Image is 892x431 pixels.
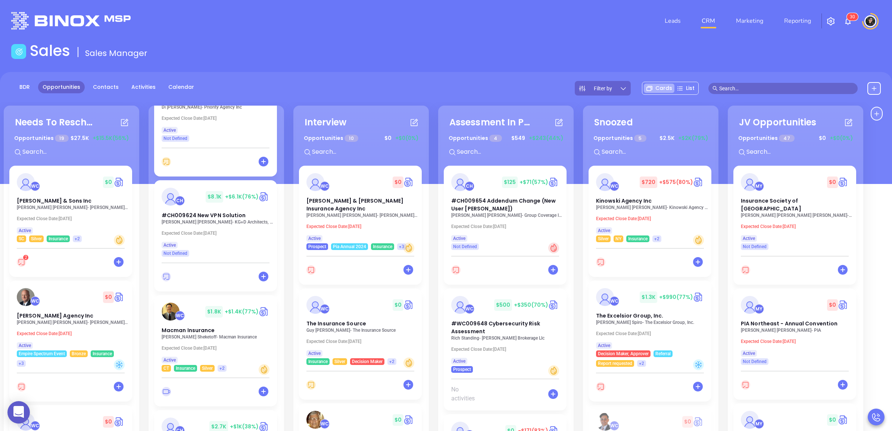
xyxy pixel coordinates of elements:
[719,84,854,93] input: Search…
[746,147,858,157] input: Search...
[733,166,858,288] div: profileMegan Youmans$0Circle dollarInsurance Society of [GEOGRAPHIC_DATA][PERSON_NAME] [PERSON_NA...
[320,304,330,314] div: Walter Contreras
[205,306,223,318] span: $ 1.8K
[308,243,326,251] span: Prospect
[826,17,835,26] img: iconSetting
[444,288,568,414] div: profileWalter Contreras$500+$350(70%)Circle dollar#WC009648 Cybersecurity Risk AssessmentRich Sta...
[509,132,527,144] span: $ 549
[589,281,713,405] div: profileWalter Contreras$1.3K+$990(77%)Circle dollarThe Excelsior Group, Inc.[PERSON_NAME] Spiro- ...
[259,364,269,375] div: Warm
[306,328,418,333] p: Guy Furay - The Insurance Source
[529,134,563,142] span: +$243 (44%)
[31,235,42,243] span: Silver
[609,296,619,306] div: Walter Contreras
[75,235,80,243] span: +2
[393,299,403,311] span: $ 0
[163,126,176,134] span: Active
[743,234,755,243] span: Active
[9,166,134,281] div: profileWalter Contreras$0Circle dollar[PERSON_NAME] & Sons Inc[PERSON_NAME] [PERSON_NAME]- [PERSO...
[741,224,853,229] p: Expected Close Date: [DATE]
[465,304,474,314] div: Walter Contreras
[548,299,559,310] img: Quote
[93,134,129,142] span: +$15.5K (56%)
[25,255,27,260] span: 2
[403,299,414,310] a: Quote
[453,365,471,374] span: Prospect
[306,224,418,229] p: Expected Close Date: [DATE]
[344,135,358,142] span: 10
[19,350,65,358] span: Empire Spectrum Event
[19,341,31,350] span: Active
[465,181,474,191] div: Carla Humber
[162,212,246,219] span: #CH009624 New VPN Solution
[306,213,418,218] p: Heather Murray - Forman & Murray Insurance Agency Inc.
[593,131,646,145] p: Opportunities
[589,166,713,281] div: profileWalter Contreras$720+$575(80%)Circle dollarKinowski Agency Inc[PERSON_NAME] [PERSON_NAME]-...
[320,181,330,191] div: Walter Contreras
[596,288,614,306] img: The Excelsior Group, Inc.
[827,414,838,426] span: $ 0
[682,416,693,428] span: $ 0
[838,299,849,310] img: Quote
[403,357,414,368] div: Warm
[596,320,708,325] p: David Spiro - The Excelsior Group, Inc.
[114,416,125,427] img: Quote
[451,347,563,352] p: Expected Close Date: [DATE]
[17,320,129,325] p: Andrew M Tehan - RG Wright Agency Inc.
[403,414,414,425] img: Quote
[17,312,93,319] span: RG Wright Agency Inc
[453,357,465,365] span: Active
[114,235,125,246] div: Warm
[743,357,767,366] span: Not Defined
[589,281,711,367] a: profileWalter Contreras$1.3K+$990(77%)Circle dollarThe Excelsior Group, Inc.[PERSON_NAME] Spiro- ...
[163,134,187,143] span: Not Defined
[662,13,684,28] a: Leads
[373,243,392,251] span: Insurance
[596,197,652,204] span: Kinowski Agency Inc
[299,111,423,166] div: InterviewOpportunities 10$0+$0(0%)
[451,320,540,335] span: #WC009648 Cybersecurity Risk Assessment
[308,357,328,366] span: Insurance
[838,414,849,425] a: Quote
[852,14,855,19] span: 0
[738,131,795,145] p: Opportunities
[741,296,759,314] img: PIA Northeast - Annual Convention
[838,177,849,188] a: Quote
[502,177,518,188] span: $ 125
[693,416,704,427] img: Quote
[17,413,35,431] img: Manage IT Services Switch
[162,188,180,206] img: #CH009624 New VPN Solution
[733,288,858,403] div: profileMegan Youmans$0Circle dollarPIA Northeast - Annual Convention[PERSON_NAME] [PERSON_NAME]- ...
[733,288,856,365] a: profileMegan Youmans$0Circle dollarPIA Northeast - Annual Convention[PERSON_NAME] [PERSON_NAME]- ...
[693,177,704,188] img: Quote
[320,419,330,429] div: Walter Contreras
[114,177,125,188] a: Quote
[202,364,213,372] span: Silver
[30,181,40,191] div: Walter Contreras
[733,13,766,28] a: Marketing
[305,116,346,129] div: Interview
[163,364,169,372] span: CT
[55,135,68,142] span: 19
[311,147,423,157] input: Search...
[548,177,559,188] a: Quote
[598,359,632,368] span: Report requested
[162,327,215,334] span: Macman Insurance
[163,249,187,257] span: Not Defined
[693,235,704,246] div: Warm
[743,349,755,357] span: Active
[598,341,610,350] span: Active
[22,147,134,157] input: Search...
[308,234,321,243] span: Active
[779,135,794,142] span: 47
[11,12,131,29] img: logo
[306,173,324,191] img: Forman & Murray Insurance Agency Inc
[449,131,502,145] p: Opportunities
[699,13,718,28] a: CRM
[596,173,614,191] img: Kinowski Agency Inc
[299,288,423,403] div: profileWalter Contreras$0Circle dollarThe Insurance SourceGuy [PERSON_NAME]- The Insurance Source...
[712,86,718,91] span: search
[817,132,828,144] span: $ 0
